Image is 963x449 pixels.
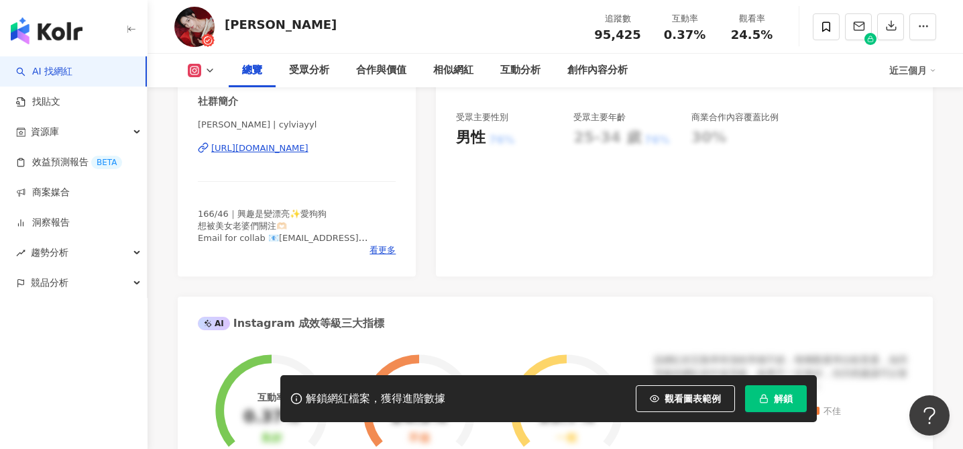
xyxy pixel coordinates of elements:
span: 解鎖 [774,393,793,404]
a: 找貼文 [16,95,60,109]
span: 資源庫 [31,117,59,147]
span: 0.37% [664,28,705,42]
span: 觀看圖表範例 [665,393,721,404]
div: 合作與價值 [356,62,406,79]
span: 95,425 [594,28,640,42]
img: logo [11,17,82,44]
div: 社群簡介 [198,95,238,109]
div: 總覽 [242,62,262,79]
div: 追蹤數 [592,12,643,26]
div: 不佳 [408,432,430,445]
span: 24.5% [731,28,773,42]
a: searchAI 找網紅 [16,65,72,79]
a: 效益預測報告BETA [16,156,122,169]
div: AI [198,317,230,330]
span: [PERSON_NAME] | cylviayyl [198,119,396,131]
div: Instagram 成效等級三大指標 [198,316,384,331]
button: 觀看圖表範例 [636,385,735,412]
span: 看更多 [370,244,396,256]
span: 166/46｜興趣是變漂亮✨愛狗狗 想被美女老婆們關注🫶🏻 Email for collab 📧[EMAIL_ADDRESS][DOMAIN_NAME] - 三隻汪 @t.h.e._dogs @... [198,209,368,317]
span: 趨勢分析 [31,238,68,268]
a: 商案媒合 [16,186,70,199]
div: 良好 [261,432,282,445]
button: 解鎖 [745,385,807,412]
div: 一般 [556,432,577,445]
div: 商業合作內容覆蓋比例 [691,111,779,123]
div: [PERSON_NAME] [225,16,337,33]
span: rise [16,248,25,258]
div: 受眾分析 [289,62,329,79]
a: [URL][DOMAIN_NAME] [198,142,396,154]
div: 觀看率 [726,12,777,26]
div: 相似網紅 [433,62,473,79]
div: 近三個月 [889,60,936,81]
div: 該網紅的互動率和漲粉率都不錯，唯獨觀看率比較普通，為同等級的網紅的中低等級，效果不一定會好，但仍然建議可以發包開箱類型的案型，應該會比較有成效！ [654,354,913,393]
span: 競品分析 [31,268,68,298]
div: 互動率 [659,12,710,26]
img: KOL Avatar [174,7,215,47]
div: 男性 [456,128,486,148]
div: 創作內容分析 [567,62,628,79]
a: 洞察報告 [16,216,70,230]
div: 受眾主要年齡 [573,111,626,123]
div: [URL][DOMAIN_NAME] [211,142,308,154]
div: 受眾主要性別 [456,111,508,123]
div: 互動分析 [500,62,541,79]
div: 解鎖網紅檔案，獲得進階數據 [306,392,445,406]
